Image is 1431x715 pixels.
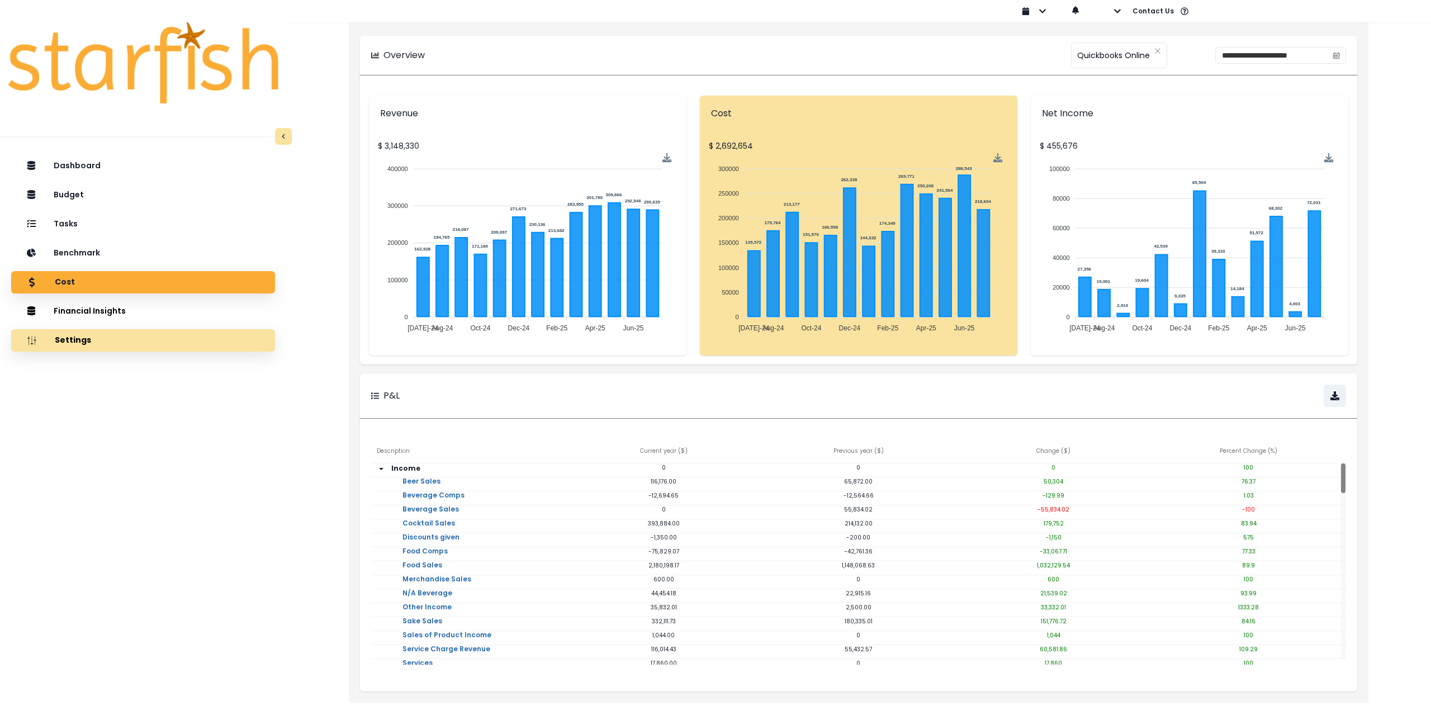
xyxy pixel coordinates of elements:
tspan: 200000 [718,215,739,221]
tspan: Dec-24 [839,324,861,332]
a: Beverage Sales [394,505,468,528]
tspan: Apr-25 [1247,324,1267,332]
p: 0 [956,463,1151,472]
p: Overview [383,49,425,62]
p: -33,067.71 [956,547,1151,556]
p: -12,564.66 [761,491,956,500]
tspan: Dec-24 [508,324,530,332]
svg: arrow down [377,465,386,473]
p: 33,332.01 [956,603,1151,612]
tspan: Oct-24 [801,324,821,332]
p: Budget [54,190,84,200]
p: 44,454.18 [566,589,761,598]
img: Download Cost [993,153,1003,163]
p: 55,432.57 [761,645,956,654]
tspan: 0 [405,314,408,320]
p: -200.00 [761,533,956,542]
p: 55,834.02 [761,505,956,514]
div: Change ( $ ) [956,441,1151,463]
tspan: 100000 [718,264,739,271]
a: Service Charge Revenue [394,645,499,667]
div: Menu [1324,153,1334,163]
tspan: 0 [736,314,739,320]
p: 1,148,068.63 [761,561,956,570]
p: 76.37 [1151,477,1346,486]
tspan: 20000 [1053,284,1070,291]
button: Financial Insights [11,300,275,323]
p: 214,132.00 [761,519,956,528]
p: -129.99 [956,491,1151,500]
a: Merchandise Sales [394,575,480,598]
div: Description [371,441,566,463]
p: 116,176.00 [566,477,761,486]
button: Benchmark [11,242,275,264]
p: -1,150 [956,533,1151,542]
p: 65,872.00 [761,477,956,486]
p: Net Income [1042,107,1337,120]
span: Quickbooks Online [1077,44,1150,67]
p: 100 [1151,659,1346,667]
button: Budget [11,184,275,206]
tspan: Aug-24 [1093,324,1115,332]
tspan: Jun-25 [1285,324,1306,332]
a: Discounts given [394,533,468,556]
p: 100 [1151,631,1346,640]
p: 84.16 [1151,617,1346,626]
p: -12,694.65 [566,491,761,500]
p: 0 [566,505,761,514]
p: Cost [711,107,1006,120]
img: Download Revenue [662,153,672,163]
p: 0 [761,659,956,667]
tspan: 400000 [387,165,408,172]
a: N/A Beverage [394,589,461,612]
tspan: 150000 [718,239,739,246]
p: 179,752 [956,519,1151,528]
button: Settings [11,329,275,352]
tspan: Apr-25 [585,324,605,332]
a: Cocktail Sales [394,519,464,542]
p: 21,539.02 [956,589,1151,598]
p: 2,500.00 [761,603,956,612]
p: 151,776.72 [956,617,1151,626]
tspan: 40000 [1053,254,1070,261]
p: 0 [761,631,956,640]
tspan: [DATE]-24 [1069,324,1100,332]
p: -55,834.02 [956,505,1151,514]
svg: calendar [1333,51,1340,59]
p: Dashboard [54,161,101,171]
p: Tasks [54,219,78,229]
button: Cost [11,271,275,293]
p: Revenue [380,107,675,120]
tspan: 250000 [718,190,739,197]
p: -100 [1151,505,1346,514]
tspan: Jun-25 [954,324,975,332]
tspan: Aug-24 [762,324,784,332]
p: 17,860 [956,659,1151,667]
div: Current year ( $ ) [566,441,761,463]
a: Services [394,659,442,681]
p: 109.29 [1151,645,1346,654]
p: $ 3,148,330 [378,140,677,152]
tspan: Jun-25 [623,324,644,332]
p: 22,915.16 [761,589,956,598]
tspan: [DATE]-24 [738,324,769,332]
p: $ 2,692,654 [709,140,1008,152]
img: Download Net-Income [1324,153,1334,163]
p: -1,350.00 [566,533,761,542]
p: 0 [761,575,956,584]
tspan: 80000 [1053,195,1070,202]
p: -42,761.36 [761,547,956,556]
button: Clear [1154,45,1161,56]
p: 1,044 [956,631,1151,640]
p: 600 [956,575,1151,584]
tspan: Feb-25 [1208,324,1229,332]
tspan: Oct-24 [1132,324,1152,332]
tspan: Apr-25 [916,324,936,332]
p: 89.9 [1151,561,1346,570]
p: 100 [1151,575,1346,584]
p: P&L [383,389,400,403]
p: 93.99 [1151,589,1346,598]
button: Tasks [11,213,275,235]
p: $ 455,676 [1040,140,1339,152]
